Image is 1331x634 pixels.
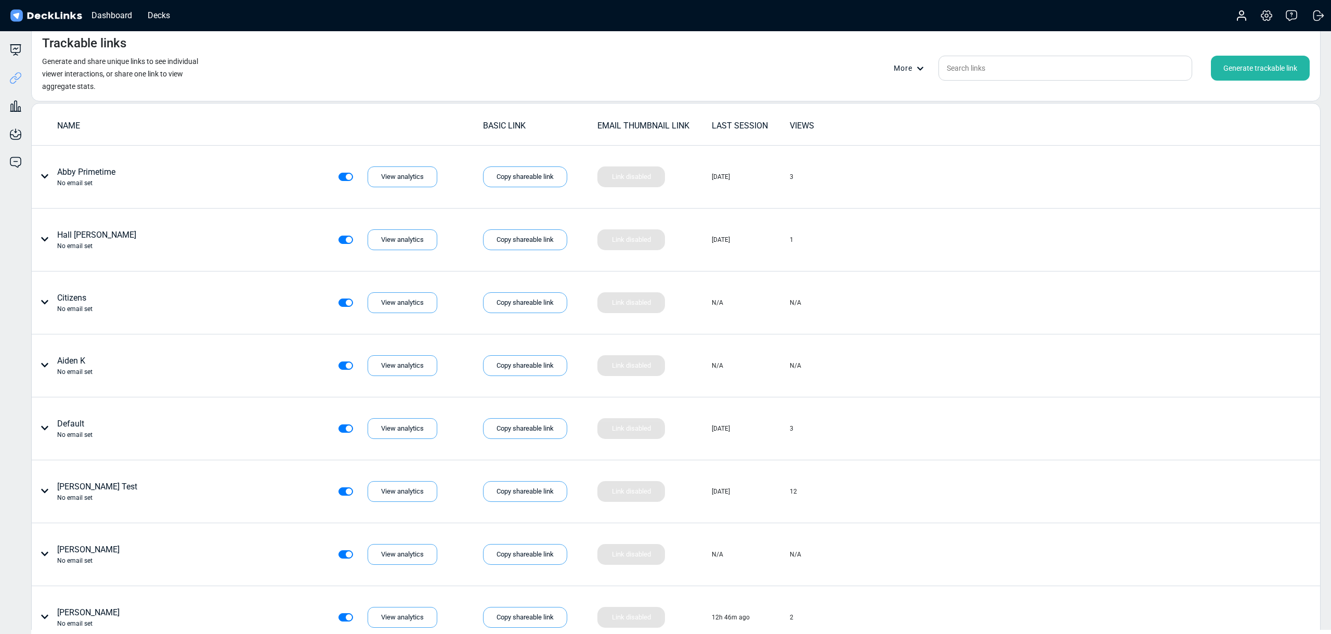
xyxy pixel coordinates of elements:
[938,56,1192,81] input: Search links
[483,292,567,313] div: Copy shareable link
[790,424,793,433] div: 3
[712,487,730,496] div: [DATE]
[790,172,793,182] div: 3
[790,235,793,244] div: 1
[57,120,482,132] div: NAME
[57,355,93,377] div: Aiden K
[368,544,437,565] div: View analytics
[894,63,930,74] div: More
[57,178,115,188] div: No email set
[483,544,567,565] div: Copy shareable link
[57,292,93,314] div: Citizens
[483,481,567,502] div: Copy shareable link
[790,361,801,370] div: N/A
[57,493,137,502] div: No email set
[86,9,137,22] div: Dashboard
[790,298,801,307] div: N/A
[790,613,793,622] div: 2
[368,166,437,187] div: View analytics
[483,166,567,187] div: Copy shareable link
[712,120,789,132] div: LAST SESSION
[790,487,797,496] div: 12
[57,481,137,502] div: [PERSON_NAME] Test
[712,235,730,244] div: [DATE]
[57,241,136,251] div: No email set
[368,481,437,502] div: View analytics
[790,550,801,559] div: N/A
[57,367,93,377] div: No email set
[712,550,723,559] div: N/A
[57,619,120,628] div: No email set
[142,9,175,22] div: Decks
[712,298,723,307] div: N/A
[8,8,84,23] img: DeckLinks
[712,424,730,433] div: [DATE]
[368,292,437,313] div: View analytics
[368,229,437,250] div: View analytics
[57,418,93,439] div: Default
[57,166,115,188] div: Abby Primetime
[483,418,567,439] div: Copy shareable link
[57,430,93,439] div: No email set
[57,556,120,565] div: No email set
[57,304,93,314] div: No email set
[57,229,136,251] div: Hall [PERSON_NAME]
[483,229,567,250] div: Copy shareable link
[712,172,730,182] div: [DATE]
[712,613,750,622] div: 12h 46m ago
[483,607,567,628] div: Copy shareable link
[712,361,723,370] div: N/A
[790,120,867,132] div: VIEWS
[483,355,567,376] div: Copy shareable link
[42,57,198,90] small: Generate and share unique links to see individual viewer interactions, or share one link to view ...
[597,119,711,137] td: EMAIL THUMBNAIL LINK
[57,606,120,628] div: [PERSON_NAME]
[482,119,597,137] td: BASIC LINK
[368,607,437,628] div: View analytics
[1211,56,1310,81] div: Generate trackable link
[57,544,120,565] div: [PERSON_NAME]
[42,36,126,51] h4: Trackable links
[368,418,437,439] div: View analytics
[368,355,437,376] div: View analytics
